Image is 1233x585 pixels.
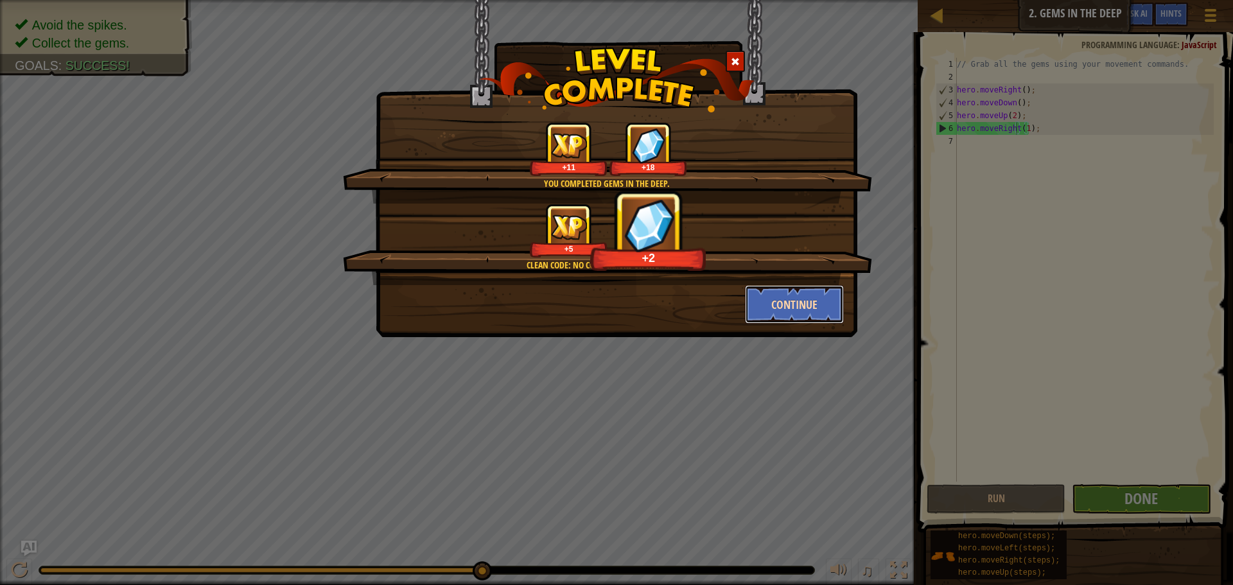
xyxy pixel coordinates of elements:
div: +11 [532,162,605,172]
img: reward_icon_gems.png [632,128,665,163]
div: +18 [612,162,685,172]
div: +2 [594,250,703,265]
div: +5 [532,244,605,254]
div: Clean code: no code errors or warnings. [404,259,809,272]
img: level_complete.png [479,48,755,112]
img: reward_icon_gems.png [617,193,681,257]
img: reward_icon_xp.png [551,133,587,158]
div: You completed Gems in the Deep. [404,177,809,190]
img: reward_icon_xp.png [551,214,587,240]
button: Continue [745,285,844,324]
